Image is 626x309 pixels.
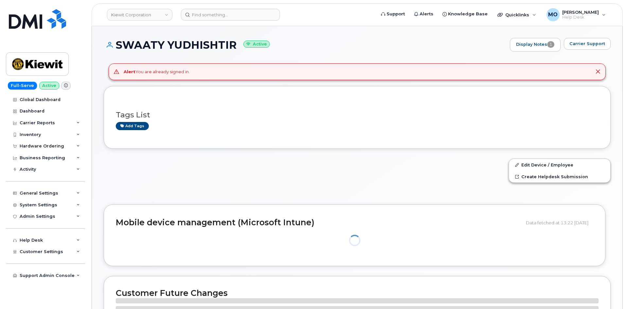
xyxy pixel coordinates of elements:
[124,69,135,74] strong: Alert
[116,218,521,227] h2: Mobile device management (Microsoft Intune)
[116,288,599,298] h2: Customer Future Changes
[116,111,599,119] h3: Tags List
[104,39,507,51] h1: SWAATY YUDHISHTIR
[116,122,149,130] a: Add tags
[564,38,611,50] button: Carrier Support
[569,41,605,47] span: Carrier Support
[509,171,610,182] a: Create Helpdesk Submission
[547,41,554,48] span: 1
[510,38,561,52] a: Display Notes1
[526,216,593,229] div: Data fetched at 13:22 [DATE]
[509,159,610,171] a: Edit Device / Employee
[243,41,270,48] small: Active
[124,69,190,75] div: You are already signed in.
